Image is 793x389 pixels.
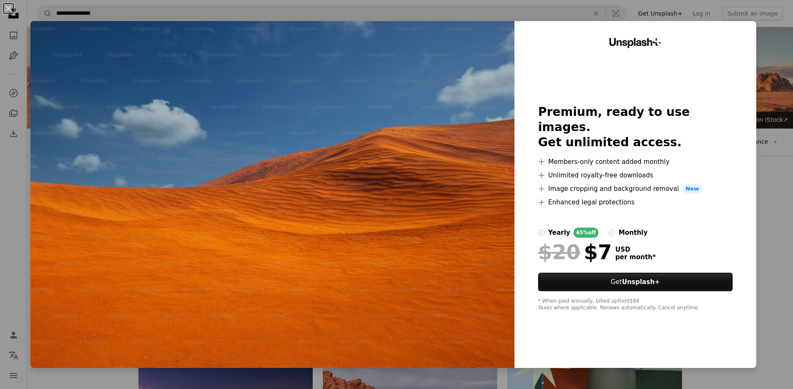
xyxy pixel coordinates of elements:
button: GetUnsplash+ [538,273,733,291]
div: 65% off [574,228,598,238]
h2: Premium, ready to use images. Get unlimited access. [538,105,733,150]
span: per month * [615,253,656,261]
input: yearly65%off [538,229,545,236]
strong: Unsplash+ [622,278,660,286]
input: monthly [609,229,615,236]
li: Enhanced legal protections [538,197,733,207]
span: USD [615,246,656,253]
li: Unlimited royalty-free downloads [538,170,733,180]
li: Image cropping and background removal [538,184,733,194]
li: Members-only content added monthly [538,157,733,167]
div: $7 [538,241,612,263]
div: yearly [548,228,570,238]
span: $20 [538,241,580,263]
div: * When paid annually, billed upfront $84 Taxes where applicable. Renews automatically. Cancel any... [538,298,733,311]
span: New [682,184,703,194]
div: monthly [619,228,648,238]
